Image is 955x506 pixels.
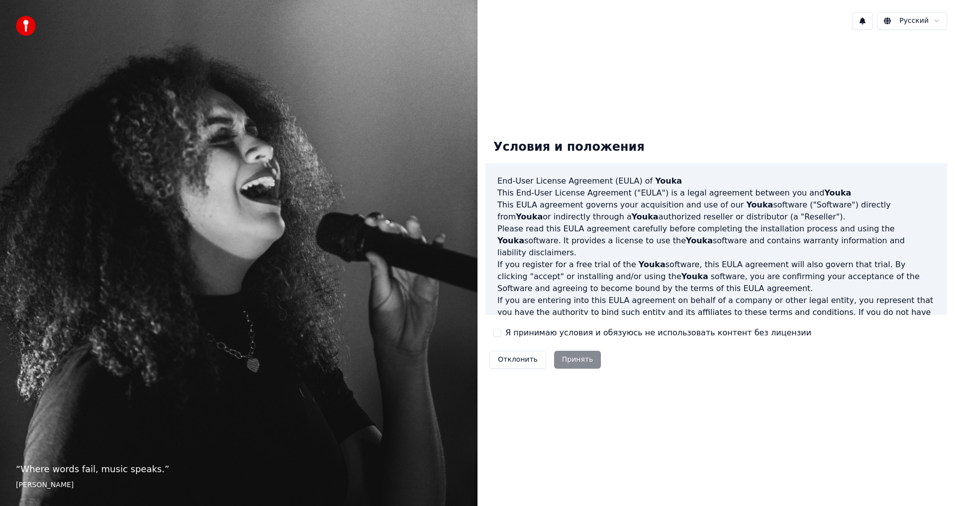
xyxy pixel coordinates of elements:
[497,295,935,342] p: If you are entering into this EULA agreement on behalf of a company or other legal entity, you re...
[497,187,935,199] p: This End-User License Agreement ("EULA") is a legal agreement between you and
[497,175,935,187] h3: End-User License Agreement (EULA) of
[746,200,773,209] span: Youka
[497,236,524,245] span: Youka
[485,131,653,163] div: Условия и положения
[639,260,666,269] span: Youka
[824,188,851,198] span: Youka
[516,212,543,221] span: Youka
[16,16,36,36] img: youka
[497,259,935,295] p: If you register for a free trial of the software, this EULA agreement will also govern that trial...
[505,327,811,339] label: Я принимаю условия и обязуюсь не использовать контент без лицензии
[497,199,935,223] p: This EULA agreement governs your acquisition and use of our software ("Software") directly from o...
[497,223,935,259] p: Please read this EULA agreement carefully before completing the installation process and using th...
[681,272,708,281] span: Youka
[655,176,682,186] span: Youka
[632,212,659,221] span: Youka
[489,351,546,369] button: Отклонить
[686,236,713,245] span: Youka
[16,462,462,476] p: “ Where words fail, music speaks. ”
[16,480,462,490] footer: [PERSON_NAME]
